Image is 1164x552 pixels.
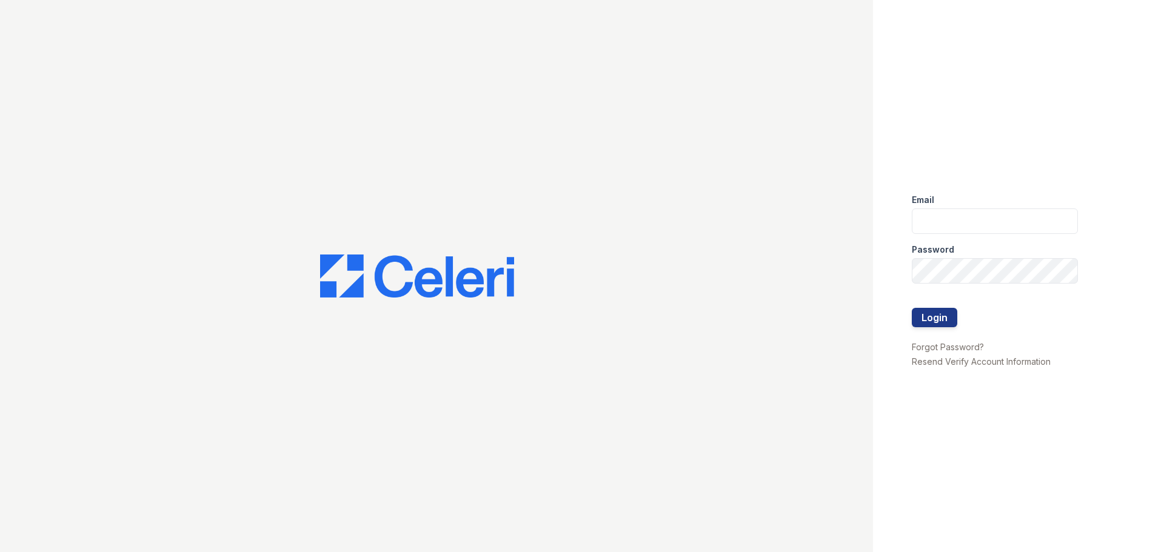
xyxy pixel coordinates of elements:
[912,308,957,327] button: Login
[912,194,934,206] label: Email
[912,356,1051,367] a: Resend Verify Account Information
[912,342,984,352] a: Forgot Password?
[912,244,954,256] label: Password
[320,254,514,298] img: CE_Logo_Blue-a8612792a0a2168367f1c8372b55b34899dd931a85d93a1a3d3e32e68fde9ad4.png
